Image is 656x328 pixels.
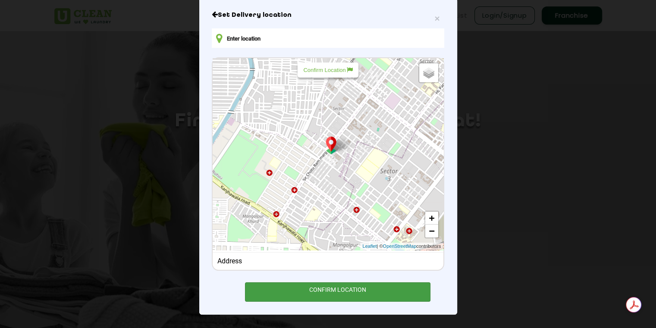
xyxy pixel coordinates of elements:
div: | © contributors [360,243,443,250]
a: OpenStreetMap [383,243,416,250]
h6: Close [212,11,444,19]
a: Layers [419,63,438,82]
div: CONFIRM LOCATION [245,282,431,302]
span: × [434,13,439,23]
a: Zoom out [425,225,438,237]
a: Leaflet [362,243,377,250]
input: Enter location [212,28,444,48]
div: Address [217,257,439,265]
p: Confirm Location [303,67,352,73]
button: Close [434,14,439,23]
a: Zoom in [425,212,438,225]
